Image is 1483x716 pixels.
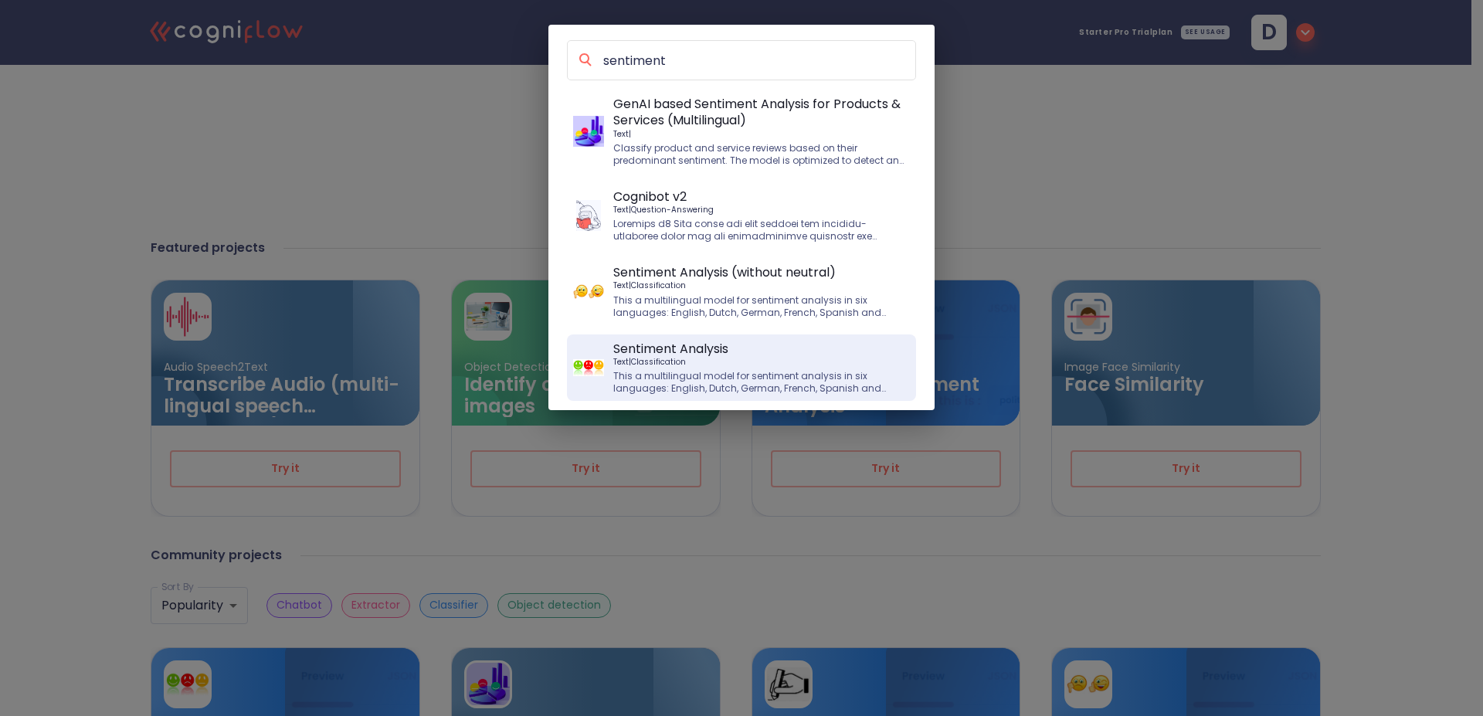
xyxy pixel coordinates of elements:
p: GenAI based Sentiment Analysis for Products & Services (Multilingual) [613,96,910,129]
p: Cognibot v2 [613,188,910,205]
p: Text | Classification [613,357,910,367]
p: Text | Classification [613,280,910,290]
p: Loremips d8 Sita conse adi elit seddoei tem incididu-utlaboree dolor mag ali enimadminimve quisno... [613,218,910,243]
p: Sentiment Analysis (without neutral) [613,264,910,280]
p: Classify product and service reviews based on their predominant sentiment. The model is optimized... [613,142,910,167]
p: This a multilingual model for sentiment analysis in six languages: English, Dutch, German, French... [613,294,910,319]
img: Cognibot v2 [573,200,604,231]
p: Text | [613,129,910,139]
img: Sentiment Analysis [573,352,604,383]
input: Search projects [602,50,915,71]
p: This a multilingual model for sentiment analysis in six languages: English, Dutch, German, French... [613,370,910,395]
img: Sentiment Analysis (without neutral) [573,276,604,307]
img: GenAI based Sentiment Analysis for Products & Services (Multilingual) [573,116,604,147]
p: Text | Question-Answering [613,205,910,215]
p: Sentiment Analysis [613,341,910,357]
